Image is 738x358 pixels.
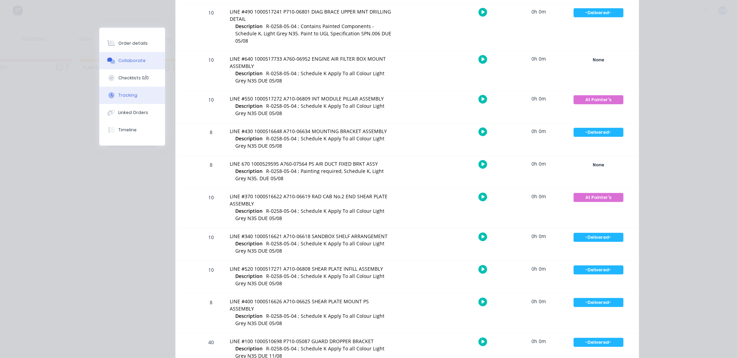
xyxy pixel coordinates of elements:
div: 0h 0m [513,51,565,67]
div: LINE #340 1000516621 A710-06618 SANDBOX SHELF ARRANGEMENT [230,233,393,240]
button: At Painter's [573,95,624,105]
div: At Painter's [574,95,623,104]
span: R-0258-05-04 ; Schedule K Apply To all Colour Light Grey N35 DUE 05/08 [236,208,385,221]
div: None [574,160,623,169]
div: 0h 0m [513,261,565,277]
span: R-0258-05-04 ; Schedule K Apply To all Colour Light Grey N35 DUE 05/08 [236,313,385,326]
div: LINE #550 1000517272 A710-06809 INT MODULE PILLAR ASSEMBLY [230,95,393,102]
div: 10 [201,92,222,123]
div: -Delivered- [574,233,623,242]
span: R-0258-05-04 ; Contains Painted Components - Schedule K, Light Grey N35. Paint to UGL Specificati... [236,23,392,44]
button: -Delivered- [573,338,624,347]
div: -Delivered- [574,338,623,347]
div: 8 [201,295,222,333]
div: -Delivered- [574,8,623,17]
div: At Painter's [574,193,623,202]
span: Description [236,207,263,215]
span: Description [236,70,263,77]
span: R-0258-05-04 ; Schedule K Apply To all Colour Light Grey N35 DUE 05/08 [236,240,385,254]
span: R-0258-05-04 ; Schedule K Apply To all Colour Light Grey N35 DUE 05/08 [236,70,385,84]
div: 10 [201,229,222,261]
div: -Delivered- [574,265,623,274]
button: -Delivered- [573,298,624,307]
span: Description [236,135,263,142]
div: 0h 0m [513,294,565,309]
span: Description [236,167,263,175]
button: Timeline [99,121,165,139]
div: LINE #370 1000516622 A710-06619 RAD CAB No.2 END SHEAR PLATE ASSEMBLY [230,193,393,207]
button: -Delivered- [573,265,624,275]
span: Description [236,240,263,247]
div: -Delivered- [574,298,623,307]
div: Tracking [118,92,137,98]
div: 0h 0m [513,189,565,204]
button: Linked Orders [99,104,165,121]
div: LINE #400 1000516626 A710-06625 SHEAR PLATE MOUNT PS ASSEMBLY [230,298,393,312]
div: 8 [201,157,222,188]
span: Description [236,345,263,352]
div: Timeline [118,127,137,133]
div: 10 [201,190,222,228]
button: Checklists 0/0 [99,69,165,87]
div: LINE #520 1000517271 A710-06808 SHEAR PLATE INFILL ASSEMBLY [230,265,393,272]
button: -Delivered- [573,128,624,137]
div: LINE 670 1000529595 A760-07564 PS AIR DUCT FIXED BRKT ASSY [230,160,393,167]
div: 0h 0m [513,228,565,244]
div: LINE #100 1000510698 P710-05087 GUARD DROPPER BRACKET [230,338,393,345]
span: R-0258-05-04 ; Schedule K Apply To all Colour Light Grey N35 DUE 05/08 [236,103,385,116]
button: Collaborate [99,52,165,69]
div: 0h 0m [513,4,565,19]
button: -Delivered- [573,8,624,18]
div: 10 [201,52,222,90]
button: None [573,55,624,65]
button: -Delivered- [573,233,624,242]
button: None [573,160,624,170]
div: 10 [201,262,222,293]
span: Description [236,312,263,320]
div: 0h 0m [513,156,565,172]
div: LINE #640 1000517733 A760-06952 ENGINE AIR FILTER BOX MOUNT ASSEMBLY [230,55,393,70]
div: -Delivered- [574,128,623,137]
div: 0h 0m [513,333,565,349]
div: Linked Orders [118,110,148,116]
div: 0h 0m [513,123,565,139]
span: R-0258-05-04 ; Schedule K Apply To all Colour Light Grey N35 DUE 05/08 [236,135,385,149]
div: 10 [201,5,222,51]
div: Collaborate [118,58,146,64]
div: Checklists 0/0 [118,75,149,81]
button: Order details [99,35,165,52]
div: LINE #430 1000516648 A710-06634 MOUNTING BRACKET ASSEMBLY [230,128,393,135]
div: 0h 0m [513,91,565,106]
button: At Painter's [573,193,624,202]
span: Description [236,23,263,30]
span: Description [236,272,263,280]
span: R-0258-05-04 ; Schedule K Apply To all Colour Light Grey N35 DUE 05/08 [236,273,385,287]
div: Order details [118,40,148,46]
div: None [574,55,623,64]
span: Description [236,102,263,110]
div: 8 [201,124,222,156]
span: R-0258-05-04 ; Painting required, Schedule K, Light Grey N35. DUE 05/08 [236,168,384,182]
div: LINE #490 1000517241 P710-06801 DIAG BRACE UPPER MNT DRILLING DETAIL [230,8,393,23]
button: Tracking [99,87,165,104]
